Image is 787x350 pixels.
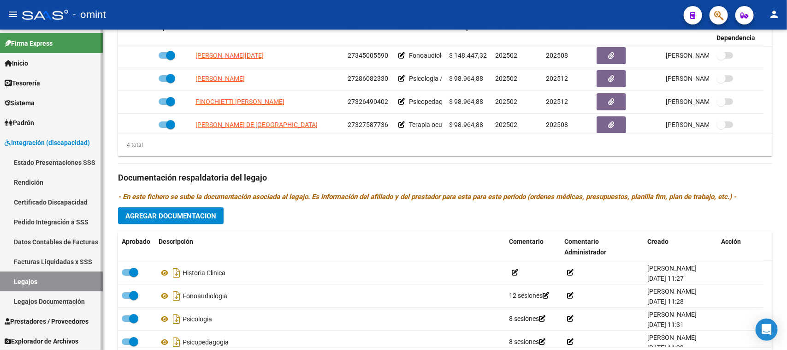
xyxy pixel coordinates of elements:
[644,232,717,262] datatable-header-cell: Creado
[395,18,445,48] datatable-header-cell: Comentario
[159,312,502,326] div: Psicologia
[195,75,245,82] span: [PERSON_NAME]
[5,118,34,128] span: Padrón
[756,319,778,341] div: Open Intercom Messenger
[118,207,224,224] button: Agregar Documentacion
[666,121,738,128] span: [PERSON_NAME] [DATE]
[5,78,40,88] span: Tesorería
[348,121,388,128] span: 27327587736
[5,58,28,68] span: Inicio
[409,52,493,59] span: Fonoaudiologia / 12 sesiones
[666,52,738,59] span: [PERSON_NAME] [DATE]
[192,18,344,48] datatable-header-cell: Prestador
[159,238,193,245] span: Descripción
[716,24,755,42] span: Admite Dependencia
[118,140,143,150] div: 4 total
[495,121,517,128] span: 202502
[546,98,568,105] span: 202512
[5,98,35,108] span: Sistema
[171,312,183,326] i: Descargar documento
[647,275,684,282] span: [DATE] 11:27
[73,5,106,25] span: - omint
[449,52,487,59] span: $ 148.447,32
[445,18,491,48] datatable-header-cell: Presupuesto
[542,18,593,48] datatable-header-cell: Periodo Hasta
[666,98,738,105] span: [PERSON_NAME] [DATE]
[348,52,388,59] span: 27345005590
[122,238,150,245] span: Aprobado
[5,336,78,346] span: Explorador de Archivos
[647,334,697,341] span: [PERSON_NAME]
[449,98,483,105] span: $ 98.964,88
[647,311,697,318] span: [PERSON_NAME]
[509,315,545,322] span: 8 sesiones
[125,212,216,220] span: Agregar Documentacion
[491,18,542,48] datatable-header-cell: Periodo Desde
[495,75,517,82] span: 202502
[505,232,561,262] datatable-header-cell: Comentario
[769,9,780,20] mat-icon: person
[171,289,183,303] i: Descargar documento
[118,171,772,184] h3: Documentación respaldatoria del legajo
[717,232,763,262] datatable-header-cell: Acción
[509,238,544,245] span: Comentario
[155,18,192,48] datatable-header-cell: Aprobado
[713,18,763,48] datatable-header-cell: Admite Dependencia
[344,18,395,48] datatable-header-cell: CUIT
[564,238,606,256] span: Comentario Administrador
[495,52,517,59] span: 202502
[171,266,183,280] i: Descargar documento
[449,121,483,128] span: $ 98.964,88
[159,289,502,303] div: Fonoaudiologia
[561,232,644,262] datatable-header-cell: Comentario Administrador
[647,298,684,305] span: [DATE] 11:28
[495,98,517,105] span: 202502
[118,193,736,201] i: - En este fichero se sube la documentación asociada al legajo. Es información del afiliado y del ...
[348,98,388,105] span: 27326490402
[195,52,264,59] span: [PERSON_NAME][DATE]
[647,321,684,328] span: [DATE] 11:31
[666,75,738,82] span: [PERSON_NAME] [DATE]
[171,335,183,350] i: Descargar documento
[118,232,155,262] datatable-header-cell: Aprobado
[5,138,90,148] span: Integración (discapacidad)
[509,338,545,345] span: 8 sesiones
[647,265,697,272] span: [PERSON_NAME]
[721,238,741,245] span: Acción
[662,18,713,48] datatable-header-cell: Usuario
[409,98,491,105] span: Psicopedagogia / 8 sesiones
[409,75,474,82] span: Psicologia / 8 sesiones
[509,292,549,299] span: 12 sesiones
[546,52,568,59] span: 202508
[647,238,669,245] span: Creado
[7,9,18,20] mat-icon: menu
[546,75,568,82] span: 202512
[348,75,388,82] span: 27286082330
[449,75,483,82] span: $ 98.964,88
[546,121,568,128] span: 202508
[195,121,318,128] span: [PERSON_NAME] DE [GEOGRAPHIC_DATA]
[195,98,284,105] span: FINOCHIETTI [PERSON_NAME]
[159,266,502,280] div: Historia Clinica
[5,38,53,48] span: Firma Express
[159,335,502,350] div: Psicopedagogia
[409,121,502,128] span: Terapia ocupacional / 8 sesiones
[5,316,89,326] span: Prestadores / Proveedores
[647,288,697,295] span: [PERSON_NAME]
[155,232,505,262] datatable-header-cell: Descripción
